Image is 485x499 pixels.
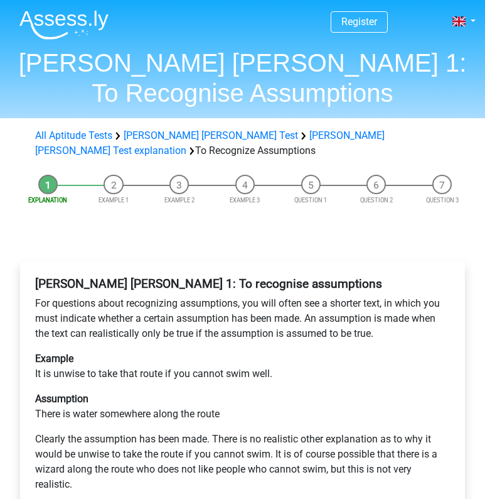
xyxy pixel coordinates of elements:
img: Assessly [19,10,109,40]
p: Clearly the assumption has been made. There is no realistic other explanation as to why it would ... [35,432,450,492]
p: It is unwise to take that route if you cannot swim well. [35,351,450,381]
a: Question 3 [426,197,459,204]
a: Question 2 [360,197,393,204]
h1: [PERSON_NAME] [PERSON_NAME] 1: To Recognise Assumptions [9,48,476,108]
p: For questions about recognizing assumptions, you will often see a shorter text, in which you must... [35,296,450,341]
a: Question 1 [294,197,327,204]
b: Example [35,353,73,365]
b: [PERSON_NAME] [PERSON_NAME] 1: To recognise assumptions [35,277,382,291]
a: Example 3 [230,197,260,204]
a: Example 2 [164,197,195,204]
a: [PERSON_NAME] [PERSON_NAME] Test [124,129,298,141]
p: There is water somewhere along the route [35,392,450,422]
a: Explanation [28,197,67,204]
a: All Aptitude Tests [35,129,112,141]
div: To Recognize Assumptions [30,128,455,158]
b: Assumption [35,393,88,405]
a: Register [341,16,377,28]
a: Example 1 [99,197,129,204]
